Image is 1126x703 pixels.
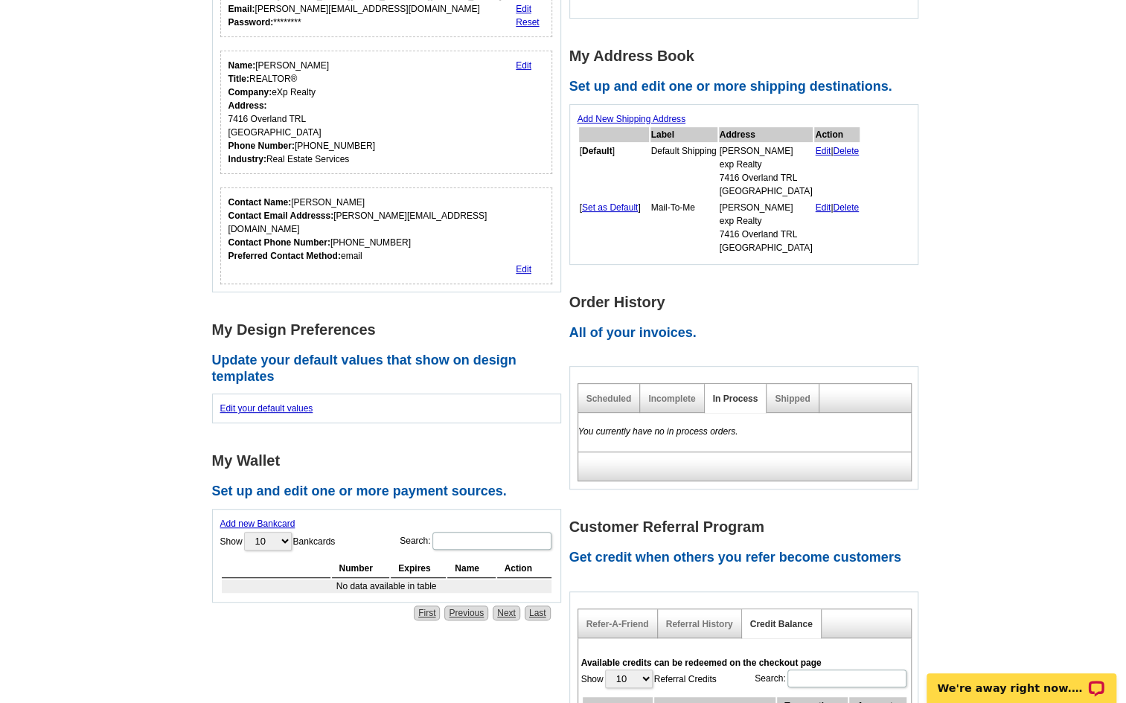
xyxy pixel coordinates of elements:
label: Search: [755,668,907,689]
div: [PERSON_NAME] [PERSON_NAME][EMAIL_ADDRESS][DOMAIN_NAME] [PHONE_NUMBER] email [228,196,545,263]
a: Edit [815,202,831,213]
em: You currently have no in process orders. [578,426,738,437]
th: Action [497,559,551,578]
strong: Preferred Contact Method: [228,251,341,261]
td: Mail-To-Me [650,200,717,255]
a: Edit [815,146,831,156]
a: Add new Bankcard [220,519,295,529]
td: [PERSON_NAME] exp Realty 7416 Overland TRL [GEOGRAPHIC_DATA] [719,144,813,199]
iframe: LiveChat chat widget [917,656,1126,703]
a: Delete [833,146,859,156]
h2: Update your default values that show on design templates [212,353,569,385]
a: Last [525,606,551,620]
h1: My Design Preferences [212,322,569,338]
input: Search: [787,670,906,687]
a: Shipped [775,394,810,404]
h4: Available credits can be redeemed on the checkout page [581,653,908,668]
a: Referral History [666,619,733,629]
input: Search: [432,532,551,550]
div: [PERSON_NAME] REALTOR® eXp Realty 7416 Overland TRL [GEOGRAPHIC_DATA] [PHONE_NUMBER] Real Estate ... [228,59,375,166]
a: Edit your default values [220,403,313,414]
a: Edit [516,264,531,275]
a: Delete [833,202,859,213]
a: Refer-A-Friend [586,619,649,629]
th: Name [447,559,495,578]
a: Credit Balance [750,619,813,629]
a: Reset [516,17,539,28]
a: Scheduled [586,394,632,404]
div: Your personal details. [220,51,553,174]
b: Default [582,146,612,156]
label: Show Referral Credits [581,668,717,690]
h2: Get credit when others you refer become customers [569,550,927,566]
h1: My Wallet [212,453,569,469]
label: Search: [400,530,552,551]
select: ShowReferral Credits [605,670,653,688]
th: Number [332,559,390,578]
th: Address [719,127,813,142]
h2: Set up and edit one or more shipping destinations. [569,79,927,95]
strong: Address: [228,100,267,111]
a: Set as Default [582,202,638,213]
a: Edit [516,4,531,14]
td: | [814,200,860,255]
select: ShowBankcards [244,532,292,550]
td: [ ] [579,200,649,255]
h2: All of your invoices. [569,325,927,341]
strong: Title: [228,74,249,84]
td: Default Shipping [650,144,717,199]
a: In Process [713,394,758,404]
a: Previous [444,606,488,620]
td: [PERSON_NAME] exp Realty 7416 Overland TRL [GEOGRAPHIC_DATA] [719,200,813,255]
h1: Order History [569,295,927,310]
strong: Contact Email Addresss: [228,211,334,221]
a: First [414,606,440,620]
td: [ ] [579,144,649,199]
a: Incomplete [648,394,695,404]
strong: Contact Name: [228,197,292,208]
th: Action [814,127,860,142]
th: Expires [391,559,446,578]
h1: Customer Referral Program [569,519,927,535]
a: Edit [516,60,531,71]
h2: Set up and edit one or more payment sources. [212,484,569,500]
strong: Name: [228,60,256,71]
strong: Email: [228,4,255,14]
label: Show Bankcards [220,530,336,552]
a: Add New Shipping Address [578,114,685,124]
strong: Company: [228,87,272,97]
strong: Phone Number: [228,141,295,151]
td: | [814,144,860,199]
a: Next [493,606,520,620]
strong: Contact Phone Number: [228,237,330,248]
strong: Industry: [228,154,266,164]
td: No data available in table [222,580,551,593]
h1: My Address Book [569,48,927,64]
strong: Password: [228,17,274,28]
div: Who should we contact regarding order issues? [220,187,553,284]
th: Label [650,127,717,142]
